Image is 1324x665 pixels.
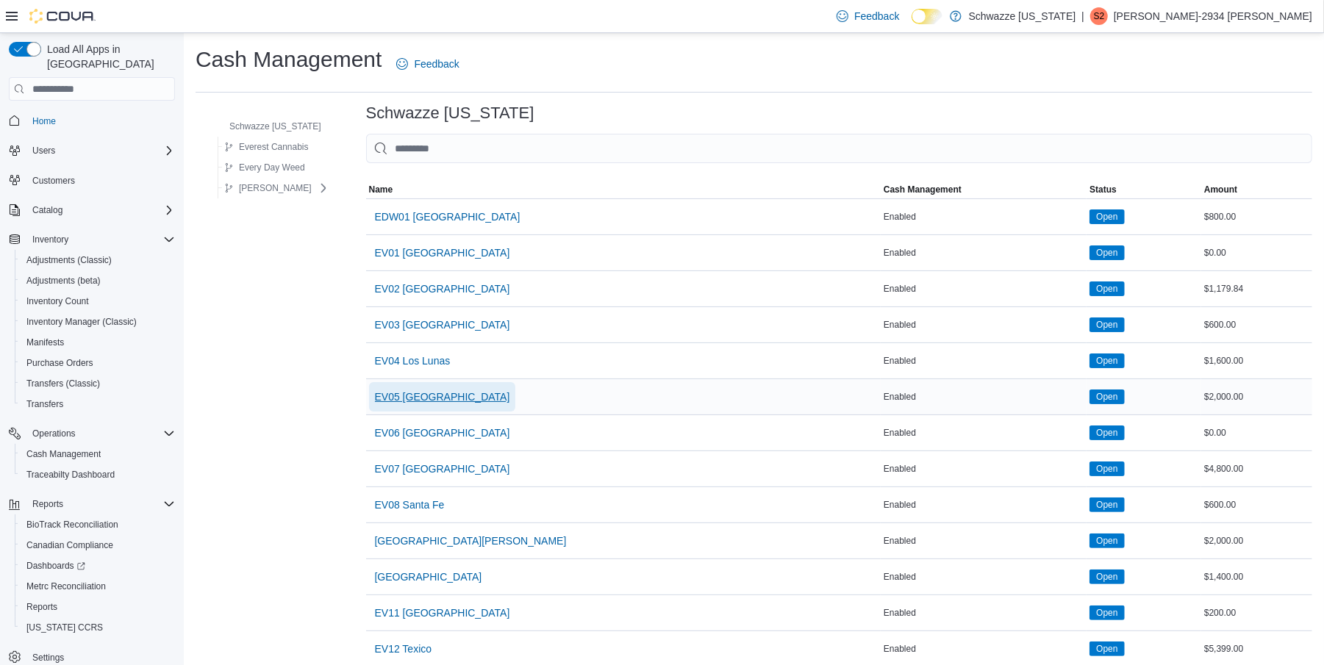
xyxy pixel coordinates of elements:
span: Open [1089,209,1124,224]
button: Manifests [15,332,181,353]
span: Open [1096,462,1117,475]
button: EV04 Los Lunas [369,346,457,375]
button: Purchase Orders [15,353,181,373]
a: [US_STATE] CCRS [21,619,109,636]
p: Schwazze [US_STATE] [969,7,1076,25]
div: $4,800.00 [1201,460,1312,478]
span: EV01 [GEOGRAPHIC_DATA] [375,245,510,260]
span: Transfers (Classic) [21,375,175,392]
a: Transfers (Classic) [21,375,106,392]
span: Open [1096,390,1117,403]
span: Inventory Manager (Classic) [21,313,175,331]
span: Users [32,145,55,157]
span: Inventory [26,231,175,248]
button: [GEOGRAPHIC_DATA][PERSON_NAME] [369,526,573,556]
div: $800.00 [1201,208,1312,226]
button: EV03 [GEOGRAPHIC_DATA] [369,310,516,339]
span: [GEOGRAPHIC_DATA][PERSON_NAME] [375,533,567,548]
span: Catalog [26,201,175,219]
span: Everest Cannabis [239,141,309,153]
span: Washington CCRS [21,619,175,636]
span: EV12 Texico [375,641,432,656]
span: Canadian Compliance [21,536,175,554]
span: Home [26,111,175,129]
span: Manifests [26,337,64,348]
span: Cash Management [884,184,962,195]
button: [PERSON_NAME] [218,179,318,197]
button: Inventory Manager (Classic) [15,312,181,332]
a: Dashboards [21,557,91,575]
a: Metrc Reconciliation [21,578,112,595]
div: Enabled [881,208,1087,226]
span: EV08 Santa Fe [375,497,445,512]
span: Cash Management [26,448,101,460]
a: Adjustments (beta) [21,272,107,290]
span: Traceabilty Dashboard [26,469,115,481]
div: $0.00 [1201,244,1312,262]
a: Feedback [390,49,465,79]
span: EV03 [GEOGRAPHIC_DATA] [375,317,510,332]
span: Traceabilty Dashboard [21,466,175,484]
div: Enabled [881,316,1087,334]
button: EDW01 [GEOGRAPHIC_DATA] [369,202,526,231]
button: Inventory [26,231,74,248]
div: $0.00 [1201,424,1312,442]
button: Metrc Reconciliation [15,576,181,597]
button: Adjustments (Classic) [15,250,181,270]
span: Open [1089,389,1124,404]
button: [GEOGRAPHIC_DATA] [369,562,488,592]
button: Name [366,181,881,198]
div: $2,000.00 [1201,532,1312,550]
div: Enabled [881,352,1087,370]
button: Inventory Count [15,291,181,312]
a: Purchase Orders [21,354,99,372]
span: Purchase Orders [21,354,175,372]
a: Traceabilty Dashboard [21,466,121,484]
span: Every Day Weed [239,162,305,173]
span: Adjustments (beta) [26,275,101,287]
span: Open [1096,318,1117,331]
span: Open [1096,642,1117,655]
a: Home [26,112,62,130]
span: Open [1089,317,1124,332]
div: Enabled [881,424,1087,442]
span: Open [1096,426,1117,439]
span: Open [1089,353,1124,368]
span: Feedback [414,57,459,71]
span: Feedback [854,9,899,24]
button: Users [3,140,181,161]
button: Catalog [3,200,181,220]
span: EV06 [GEOGRAPHIC_DATA] [375,425,510,440]
span: Customers [26,171,175,190]
span: Open [1096,498,1117,511]
a: Adjustments (Classic) [21,251,118,269]
a: Manifests [21,334,70,351]
span: Adjustments (beta) [21,272,175,290]
button: EV07 [GEOGRAPHIC_DATA] [369,454,516,484]
span: [US_STATE] CCRS [26,622,103,633]
button: Status [1087,181,1201,198]
span: Manifests [21,334,175,351]
span: EV02 [GEOGRAPHIC_DATA] [375,281,510,296]
button: Inventory [3,229,181,250]
button: BioTrack Reconciliation [15,514,181,535]
span: Canadian Compliance [26,539,113,551]
a: Customers [26,172,81,190]
button: Cash Management [15,444,181,464]
span: Customers [32,175,75,187]
span: Dashboards [21,557,175,575]
a: Feedback [831,1,905,31]
span: Open [1089,533,1124,548]
p: [PERSON_NAME]-2934 [PERSON_NAME] [1114,7,1312,25]
div: $1,400.00 [1201,568,1312,586]
span: Amount [1204,184,1237,195]
span: Metrc Reconciliation [26,580,106,592]
button: Transfers (Classic) [15,373,181,394]
div: $1,600.00 [1201,352,1312,370]
button: Reports [3,494,181,514]
span: Users [26,142,175,159]
button: Users [26,142,61,159]
span: Open [1089,281,1124,296]
span: Adjustments (Classic) [21,251,175,269]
